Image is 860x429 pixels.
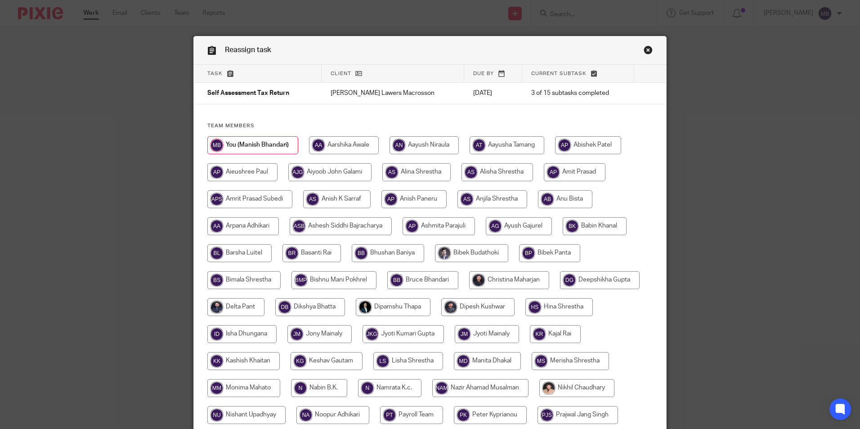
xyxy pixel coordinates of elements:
span: Self Assessment Tax Return [207,90,289,97]
td: 3 of 15 subtasks completed [522,83,635,104]
span: Task [207,71,223,76]
span: Client [331,71,351,76]
span: Reassign task [225,46,271,54]
h4: Team members [207,122,653,130]
a: Close this dialog window [644,45,653,58]
span: Due by [473,71,494,76]
p: [PERSON_NAME] Lawers Macrosson [331,89,455,98]
p: [DATE] [473,89,513,98]
span: Current subtask [531,71,587,76]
